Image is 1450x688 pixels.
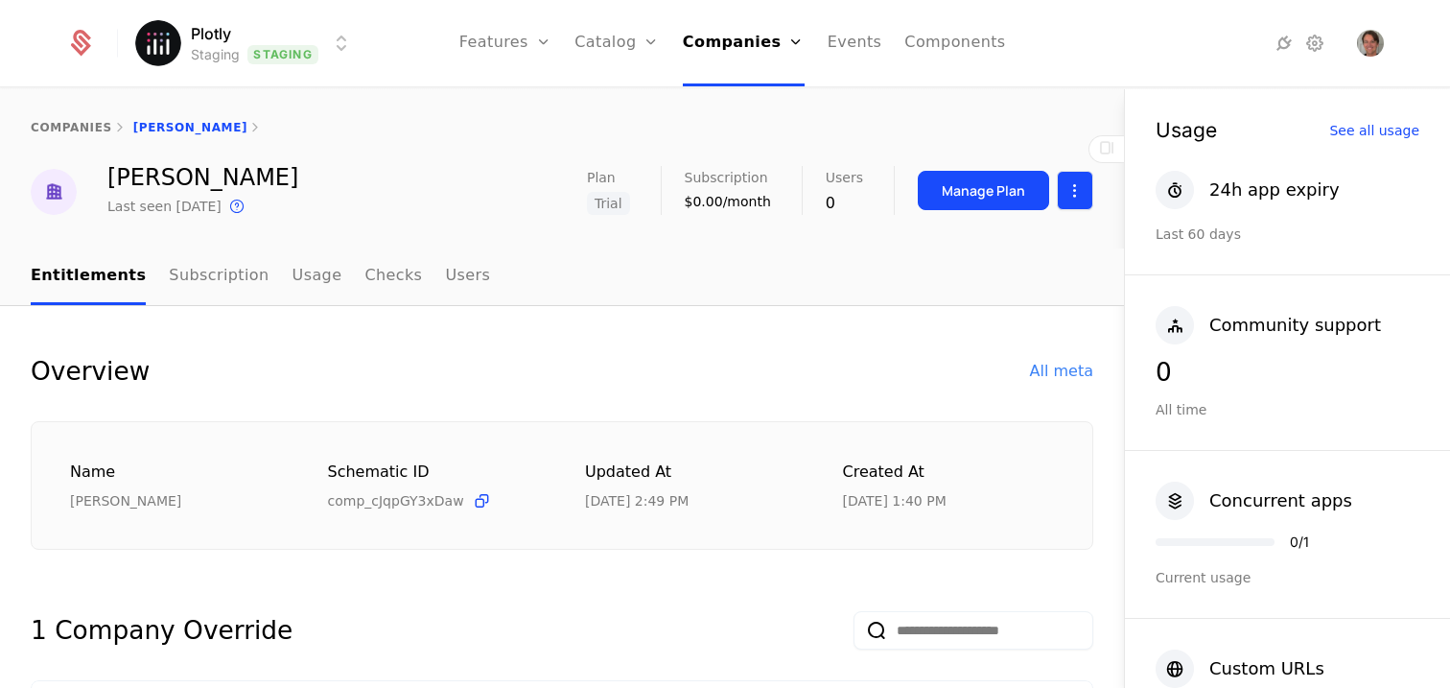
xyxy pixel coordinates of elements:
[1030,360,1093,383] div: All meta
[31,249,1093,305] nav: Main
[1156,306,1381,344] button: Community support
[587,171,616,184] span: Plan
[843,461,1055,485] div: Created at
[1156,120,1217,140] div: Usage
[31,249,146,305] a: Entitlements
[31,352,150,391] div: Overview
[1209,655,1324,682] div: Custom URLs
[1357,30,1384,57] button: Open user button
[1156,360,1419,385] div: 0
[918,171,1049,210] button: Manage Plan
[31,169,77,215] img: Robert Claus
[364,249,422,305] a: Checks
[1273,32,1296,55] a: Integrations
[107,197,222,216] div: Last seen [DATE]
[1209,312,1381,339] div: Community support
[826,171,863,184] span: Users
[191,45,240,64] div: Staging
[1156,568,1419,587] div: Current usage
[31,611,292,650] div: 1 Company Override
[1329,124,1419,137] div: See all usage
[1057,171,1093,210] button: Select action
[445,249,490,305] a: Users
[1156,482,1352,520] button: Concurrent apps
[1156,400,1419,419] div: All time
[1290,535,1309,549] div: 0 / 1
[292,249,342,305] a: Usage
[942,181,1025,201] div: Manage Plan
[31,249,490,305] ul: Choose Sub Page
[1156,171,1340,209] button: 24h app expiry
[31,121,112,134] a: companies
[587,192,630,215] span: Trial
[191,22,231,45] span: Plotly
[247,45,317,64] span: Staging
[70,461,282,485] div: Name
[1209,177,1340,203] div: 24h app expiry
[843,491,947,510] div: 7/14/25, 1:40 PM
[1357,30,1384,57] img: Robert Claus
[685,192,771,211] div: $0.00/month
[107,166,298,189] div: [PERSON_NAME]
[826,192,863,215] div: 0
[135,20,181,66] img: Plotly
[585,491,689,510] div: 9/8/25, 2:49 PM
[1156,225,1419,244] div: Last 60 days
[141,22,352,64] button: Select environment
[685,171,768,184] span: Subscription
[1209,487,1352,514] div: Concurrent apps
[328,461,540,484] div: Schematic ID
[70,491,282,510] div: [PERSON_NAME]
[585,461,797,485] div: Updated at
[1156,650,1324,688] button: Custom URLs
[1303,32,1326,55] a: Settings
[328,491,464,510] span: comp_cJqpGY3xDaw
[169,249,269,305] a: Subscription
